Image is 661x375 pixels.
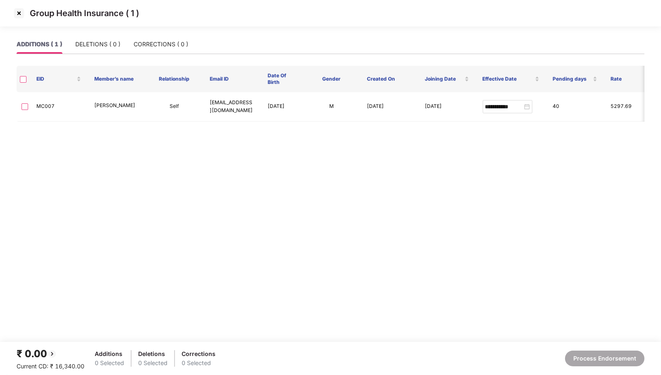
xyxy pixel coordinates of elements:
[418,66,476,92] th: Joining Date
[261,92,302,122] td: [DATE]
[47,349,57,359] img: svg+xml;base64,PHN2ZyBpZD0iQmFjay0yMHgyMCIgeG1sbnM9Imh0dHA6Ly93d3cudzMub3JnLzIwMDAvc3ZnIiB3aWR0aD...
[553,76,591,82] span: Pending days
[95,349,124,358] div: Additions
[134,40,188,49] div: CORRECTIONS ( 0 )
[95,358,124,368] div: 0 Selected
[94,102,139,110] p: [PERSON_NAME]
[261,66,302,92] th: Date Of Birth
[546,92,604,122] td: 40
[30,8,139,18] p: Group Health Insurance ( 1 )
[360,92,418,122] td: [DATE]
[546,66,604,92] th: Pending days
[17,40,62,49] div: ADDITIONS ( 1 )
[30,92,88,122] td: MC007
[203,66,261,92] th: Email ID
[146,66,204,92] th: Relationship
[17,346,84,362] div: ₹ 0.00
[146,92,204,122] td: Self
[360,66,418,92] th: Created On
[17,363,84,370] span: Current CD: ₹ 16,340.00
[203,92,261,122] td: [EMAIL_ADDRESS][DOMAIN_NAME]
[30,66,88,92] th: EID
[12,7,26,20] img: svg+xml;base64,PHN2ZyBpZD0iQ3Jvc3MtMzJ4MzIiIHhtbG5zPSJodHRwOi8vd3d3LnczLm9yZy8yMDAwL3N2ZyIgd2lkdG...
[418,92,476,122] td: [DATE]
[425,76,463,82] span: Joining Date
[36,76,75,82] span: EID
[482,76,533,82] span: Effective Date
[182,349,216,358] div: Corrections
[302,92,360,122] td: M
[565,351,644,366] button: Process Endorsement
[75,40,120,49] div: DELETIONS ( 0 )
[88,66,146,92] th: Member’s name
[476,66,546,92] th: Effective Date
[182,358,216,368] div: 0 Selected
[138,349,168,358] div: Deletions
[302,66,360,92] th: Gender
[138,358,168,368] div: 0 Selected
